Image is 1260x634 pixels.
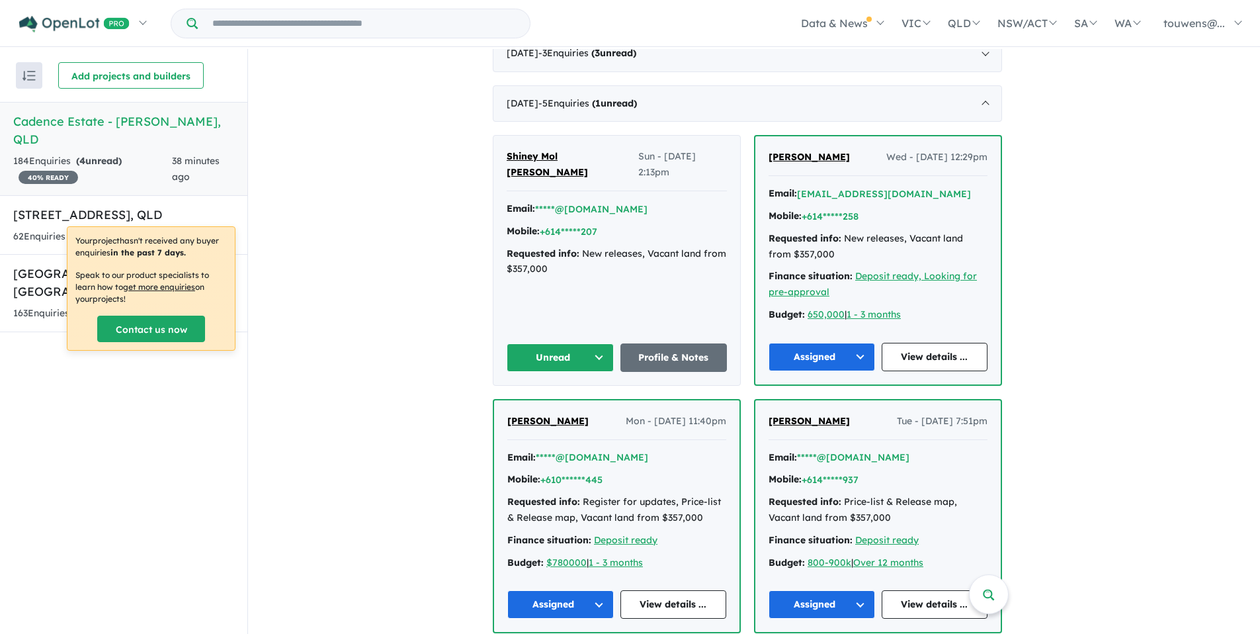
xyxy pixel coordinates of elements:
a: Deposit ready [855,534,919,546]
span: 4 [79,155,85,167]
a: 650,000 [808,308,845,320]
div: | [769,555,987,571]
strong: Budget: [769,308,805,320]
a: 1 - 3 months [589,557,643,568]
b: in the past 7 days. [110,248,186,257]
button: Assigned [769,590,875,619]
strong: ( unread) [591,47,636,59]
span: Wed - [DATE] 12:29pm [886,150,987,165]
button: [EMAIL_ADDRESS][DOMAIN_NAME] [797,187,971,201]
span: 38 minutes ago [172,155,220,183]
a: [PERSON_NAME] [769,150,850,165]
button: Assigned [507,590,614,619]
h5: Cadence Estate - [PERSON_NAME] , QLD [13,113,234,148]
a: View details ... [882,590,988,619]
strong: Requested info: [507,248,579,259]
strong: Mobile: [507,473,540,485]
a: Deposit ready [594,534,657,546]
a: $780000 [546,557,587,568]
strong: ( unread) [592,97,637,109]
p: Your project hasn't received any buyer enquiries [75,235,227,259]
span: 3 [595,47,600,59]
div: New releases, Vacant land from $357,000 [769,231,987,263]
img: Openlot PRO Logo White [19,16,130,32]
strong: Budget: [507,557,544,568]
a: Over 12 months [853,557,923,568]
button: Unread [507,343,614,372]
strong: Requested info: [769,496,841,508]
button: Add projects and builders [58,62,204,89]
a: [PERSON_NAME] [507,414,589,430]
input: Try estate name, suburb, builder or developer [200,9,527,38]
h5: [GEOGRAPHIC_DATA] - [GEOGRAPHIC_DATA] , QLD [13,265,234,300]
a: 800-900k [808,557,851,568]
div: | [769,307,987,323]
span: touwens@... [1163,17,1225,30]
strong: Finance situation: [507,534,591,546]
strong: Budget: [769,557,805,568]
strong: Finance situation: [769,534,853,546]
div: Price-list & Release map, Vacant land from $357,000 [769,494,987,526]
div: 184 Enquir ies [13,154,172,185]
button: Assigned [769,343,875,371]
p: Speak to our product specialists to learn how to on your projects ! [75,269,227,305]
strong: Mobile: [769,473,802,485]
a: 1 - 3 months [847,308,901,320]
strong: Mobile: [769,210,802,222]
strong: Email: [769,187,797,199]
div: [DATE] [493,35,1002,72]
strong: Mobile: [507,225,540,237]
div: [DATE] [493,85,1002,122]
span: [PERSON_NAME] [769,151,850,163]
span: [PERSON_NAME] [769,415,850,427]
span: Shiney Mol [PERSON_NAME] [507,150,588,178]
strong: Requested info: [769,232,841,244]
a: Shiney Mol [PERSON_NAME] [507,149,638,181]
div: | [507,555,726,571]
span: - 5 Enquir ies [538,97,637,109]
img: sort.svg [22,71,36,81]
span: 1 [595,97,601,109]
div: New releases, Vacant land from $357,000 [507,246,727,278]
div: Register for updates, Price-list & Release map, Vacant land from $357,000 [507,494,726,526]
span: 40 % READY [19,171,78,184]
a: View details ... [620,590,727,619]
span: Mon - [DATE] 11:40pm [626,414,726,430]
u: get more enquiries [123,282,195,292]
span: Sun - [DATE] 2:13pm [638,149,727,181]
strong: Email: [507,451,536,463]
span: - 3 Enquir ies [538,47,636,59]
span: Tue - [DATE] 7:51pm [897,414,987,430]
a: View details ... [882,343,988,371]
strong: ( unread) [76,155,122,167]
strong: Requested info: [507,496,580,508]
strong: Finance situation: [769,270,853,282]
a: Contact us now [97,316,205,342]
a: Deposit ready, Looking for pre-approval [769,270,977,298]
div: 163 Enquir ies [13,306,134,322]
div: 62 Enquir ies [13,229,180,245]
strong: Email: [769,451,797,463]
a: Profile & Notes [620,343,728,372]
a: [PERSON_NAME] [769,414,850,430]
h5: [STREET_ADDRESS] , QLD [13,206,234,224]
strong: Email: [507,203,535,214]
span: [PERSON_NAME] [507,415,589,427]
